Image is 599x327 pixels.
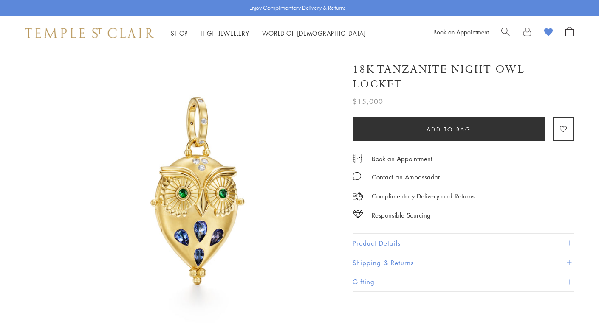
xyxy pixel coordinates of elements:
a: View Wishlist [544,27,553,39]
div: Contact an Ambassador [372,172,440,182]
a: Open Shopping Bag [565,27,574,39]
a: World of [DEMOGRAPHIC_DATA]World of [DEMOGRAPHIC_DATA] [262,29,366,37]
img: icon_delivery.svg [353,191,363,201]
p: Enjoy Complimentary Delivery & Returns [249,4,346,12]
img: Temple St. Clair [25,28,154,38]
h1: 18K Tanzanite Night Owl Locket [353,62,574,92]
button: Add to bag [353,117,545,141]
img: MessageIcon-01_2.svg [353,172,361,180]
a: High JewelleryHigh Jewellery [201,29,249,37]
a: Book an Appointment [372,154,432,163]
a: Search [501,27,510,39]
p: Complimentary Delivery and Returns [372,191,475,201]
img: icon_sourcing.svg [353,210,363,218]
nav: Main navigation [171,28,366,39]
div: Responsible Sourcing [372,210,431,221]
a: ShopShop [171,29,188,37]
button: Product Details [353,234,574,253]
img: icon_appointment.svg [353,154,363,163]
span: $15,000 [353,96,383,107]
button: Gifting [353,272,574,291]
a: Book an Appointment [433,28,489,36]
span: Add to bag [427,125,471,134]
button: Shipping & Returns [353,253,574,272]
